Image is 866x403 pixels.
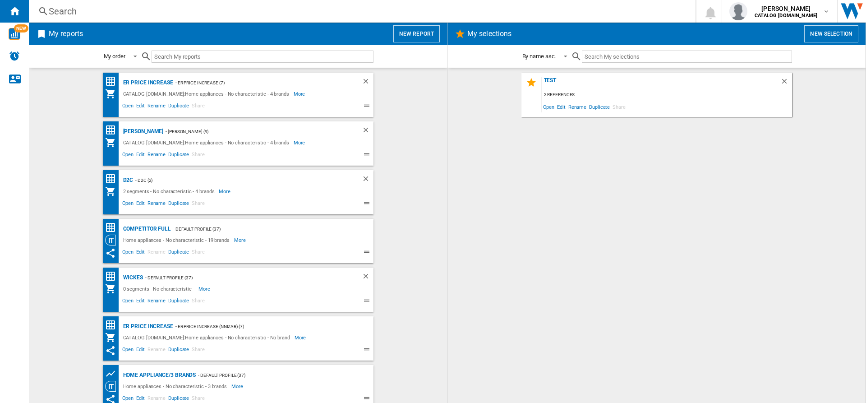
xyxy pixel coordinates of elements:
span: Share [190,199,206,210]
span: Duplicate [588,101,611,113]
div: - Default profile (37) [143,272,344,283]
span: NEW [14,24,28,32]
div: Category View [105,235,121,246]
span: Open [121,248,135,259]
div: CATALOG [DOMAIN_NAME]:Home appliances - No characteristic - No brand [121,332,295,343]
div: Category View [105,381,121,392]
div: Delete [362,126,373,137]
span: Duplicate [167,199,190,210]
span: More [294,88,307,99]
span: More [295,332,308,343]
span: Rename [146,199,167,210]
div: Competitor Full [121,223,171,235]
span: Open [121,199,135,210]
div: By name asc. [522,53,556,60]
span: More [231,381,244,392]
div: Price Matrix [105,222,121,233]
div: My order [104,53,125,60]
button: New selection [804,25,858,42]
div: Delete [362,272,373,283]
h2: My selections [465,25,513,42]
div: - Default profile (37) [196,370,355,381]
div: Price Matrix [105,173,121,185]
span: Open [542,101,556,113]
h2: My reports [47,25,85,42]
span: Duplicate [167,345,190,356]
span: Rename [146,102,167,112]
span: Duplicate [167,248,190,259]
div: 2 references [542,89,792,101]
div: - ER Price Increase (nnizar) (7) [173,321,355,332]
div: Home appliances - No characteristic - 19 brands [121,235,234,246]
span: More [198,283,212,294]
div: CATALOG [DOMAIN_NAME]:Home appliances - No characteristic - 4 brands [121,137,294,148]
div: Price Matrix [105,271,121,282]
span: Open [121,150,135,161]
div: Delete [362,77,373,88]
span: More [294,137,307,148]
span: More [219,186,232,197]
div: - ER Price Increase (7) [173,77,344,88]
div: Home appliance/3 brands [121,370,196,381]
div: ER Price Increase [121,77,173,88]
div: My Assortment [105,186,121,197]
div: Price Matrix [105,125,121,136]
div: Delete [362,175,373,186]
div: [PERSON_NAME] [121,126,164,137]
div: - [PERSON_NAME] (9) [163,126,343,137]
span: Share [611,101,627,113]
div: D2C [121,175,134,186]
div: Delete [780,77,792,89]
ng-md-icon: This report has been shared with you [105,345,116,356]
div: My Assortment [105,137,121,148]
div: 2 segments - No characteristic - 4 brands [121,186,219,197]
div: 0 segments - No characteristic - [121,283,199,294]
span: Duplicate [167,296,190,307]
span: Share [190,345,206,356]
span: Open [121,345,135,356]
div: Test [542,77,780,89]
span: Rename [146,345,167,356]
span: Edit [556,101,567,113]
span: Rename [146,248,167,259]
button: New report [393,25,440,42]
div: CATALOG [DOMAIN_NAME]:Home appliances - No characteristic - 4 brands [121,88,294,99]
span: [PERSON_NAME] [755,4,817,13]
b: CATALOG [DOMAIN_NAME] [755,13,817,19]
span: Edit [135,248,146,259]
img: wise-card.svg [9,28,20,40]
div: - Default profile (37) [171,223,355,235]
div: - D2C (2) [133,175,343,186]
span: Edit [135,345,146,356]
span: Rename [567,101,588,113]
span: Duplicate [167,150,190,161]
input: Search My selections [582,51,792,63]
ng-md-icon: This report has been shared with you [105,248,116,259]
div: Home appliances - No characteristic - 3 brands [121,381,231,392]
div: My Assortment [105,332,121,343]
img: profile.jpg [729,2,747,20]
div: Price Matrix [105,320,121,331]
span: More [234,235,247,246]
div: ER Price Increase [121,321,173,332]
span: Edit [135,199,146,210]
span: Share [190,102,206,112]
div: Product prices grid [105,368,121,380]
input: Search My reports [152,51,373,63]
span: Open [121,296,135,307]
span: Rename [146,150,167,161]
span: Rename [146,296,167,307]
span: Edit [135,102,146,112]
div: Wickes [121,272,143,283]
span: Edit [135,150,146,161]
span: Share [190,248,206,259]
div: Price Matrix [105,76,121,87]
div: My Assortment [105,88,121,99]
span: Edit [135,296,146,307]
div: My Assortment [105,283,121,294]
span: Open [121,102,135,112]
img: alerts-logo.svg [9,51,20,61]
span: Duplicate [167,102,190,112]
div: Search [49,5,672,18]
span: Share [190,296,206,307]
